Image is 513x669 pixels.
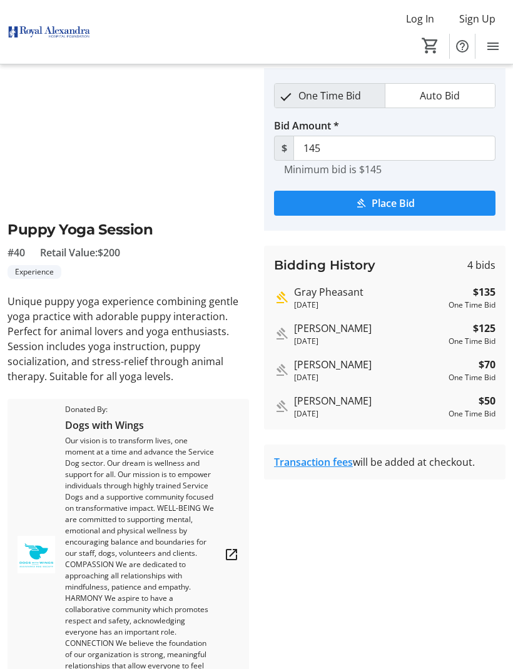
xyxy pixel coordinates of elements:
[291,84,368,108] span: One Time Bid
[8,68,249,204] img: Image
[294,372,444,383] div: [DATE]
[274,290,289,305] mat-icon: Highest bid
[294,321,444,336] div: [PERSON_NAME]
[294,408,444,420] div: [DATE]
[274,256,375,274] h3: Bidding History
[450,34,475,59] button: Help
[294,393,444,408] div: [PERSON_NAME]
[40,245,120,260] span: Retail Value: $200
[8,9,91,56] img: Royal Alexandra Hospital Foundation's Logo
[274,136,294,161] span: $
[274,191,495,216] button: Place Bid
[274,455,495,470] div: will be added at checkout.
[8,245,25,260] span: #40
[479,357,495,372] strong: $70
[274,118,339,133] label: Bid Amount *
[294,357,444,372] div: [PERSON_NAME]
[65,404,214,415] span: Donated By:
[449,372,495,383] div: One Time Bid
[274,326,289,341] mat-icon: Outbid
[396,9,444,29] button: Log In
[449,9,505,29] button: Sign Up
[274,455,353,469] a: Transaction fees
[274,363,289,378] mat-icon: Outbid
[274,399,289,414] mat-icon: Outbid
[479,393,495,408] strong: $50
[459,11,495,26] span: Sign Up
[419,34,442,57] button: Cart
[480,34,505,59] button: Menu
[294,336,444,347] div: [DATE]
[284,163,382,176] tr-hint: Minimum bid is $145
[8,265,61,279] tr-label-badge: Experience
[412,84,467,108] span: Auto Bid
[406,11,434,26] span: Log In
[8,294,249,384] p: Unique puppy yoga experience combining gentle yoga practice with adorable puppy interaction. Perf...
[372,196,415,211] span: Place Bid
[449,336,495,347] div: One Time Bid
[294,284,444,299] div: Gray Pheasant
[65,418,214,433] span: Dogs with Wings
[18,536,55,573] img: Dogs with Wings
[8,219,249,240] h2: Puppy Yoga Session
[449,408,495,420] div: One Time Bid
[467,258,495,273] span: 4 bids
[473,284,495,299] strong: $135
[449,299,495,311] div: One Time Bid
[473,321,495,336] strong: $125
[294,299,444,311] div: [DATE]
